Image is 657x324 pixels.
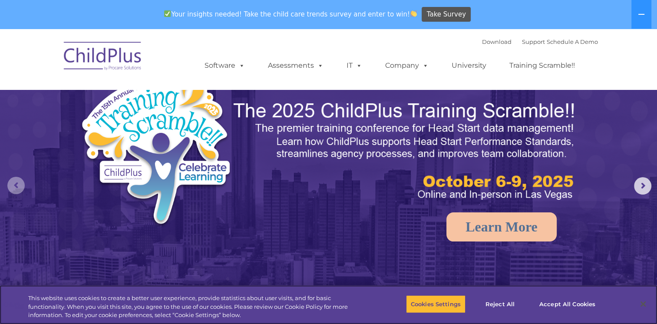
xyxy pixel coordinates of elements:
[28,294,361,320] div: This website uses cookies to create a better user experience, provide statistics about user visit...
[196,57,254,74] a: Software
[164,10,171,17] img: ✅
[410,10,417,17] img: 👏
[535,295,600,313] button: Accept All Cookies
[121,93,158,99] span: Phone number
[161,6,421,23] span: Your insights needed! Take the child care trends survey and enter to win!
[121,57,147,64] span: Last name
[376,57,437,74] a: Company
[406,295,466,313] button: Cookies Settings
[422,7,471,22] a: Take Survey
[473,295,527,313] button: Reject All
[59,36,146,79] img: ChildPlus by Procare Solutions
[427,7,466,22] span: Take Survey
[547,38,598,45] a: Schedule A Demo
[482,38,598,45] font: |
[482,38,512,45] a: Download
[259,57,332,74] a: Assessments
[443,57,495,74] a: University
[338,57,371,74] a: IT
[446,212,557,241] a: Learn More
[634,294,653,314] button: Close
[501,57,584,74] a: Training Scramble!!
[522,38,545,45] a: Support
